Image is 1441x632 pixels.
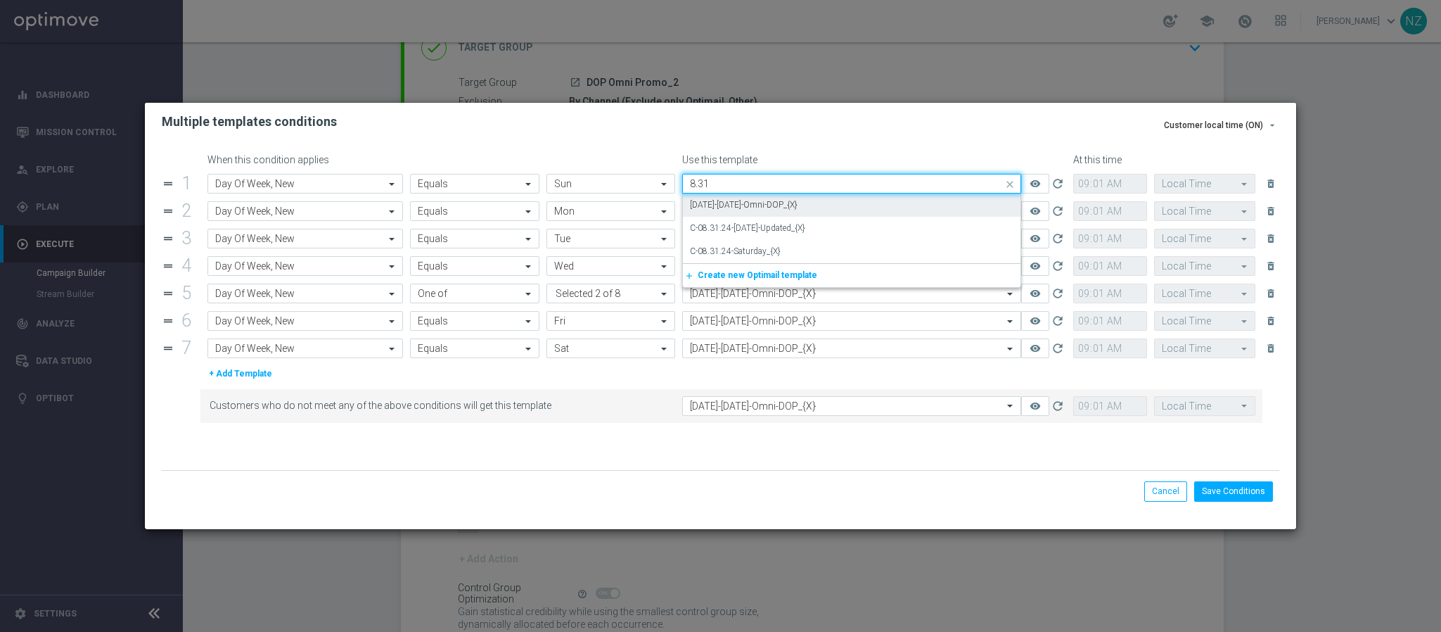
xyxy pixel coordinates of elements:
button: delete_forever [1262,285,1279,302]
ng-select: Thu, Thurs [546,284,676,303]
label: C-08.31.24-[DATE]-Updated_{X} [690,222,805,234]
input: Time [1073,339,1147,358]
button: remove_red_eye [1021,256,1049,276]
ng-select: Local Time [1154,284,1255,303]
ng-select: Local Time [1154,396,1255,416]
div: 2 [178,206,200,217]
ng-select: 8.30.25-Saturday-Omni-DOP_{X} [682,396,1021,416]
button: remove_red_eye [1021,174,1049,194]
ng-select: Sat [546,339,676,358]
ng-select: Day Of Week, New [207,201,403,221]
button: refresh [1049,229,1066,248]
button: refresh [1049,311,1066,331]
i: remove_red_eye [1030,400,1041,412]
ng-select: Sun [546,174,676,194]
ng-select: Day Of Week, New [207,229,403,248]
span: Create new Optimail template [698,270,817,280]
i: refresh [1051,399,1065,413]
input: Time [1073,284,1147,303]
ng-select: Equals [410,229,539,248]
i: refresh [1051,341,1065,355]
button: delete_forever [1262,340,1279,357]
ng-select: Equals [410,256,539,276]
ng-select: Local Time [1154,339,1255,358]
div: When this condition applies [207,154,406,166]
i: delete_forever [1265,233,1276,244]
ng-select: Equals [410,339,539,358]
i: refresh [1051,177,1065,191]
button: delete_forever [1262,312,1279,329]
i: drag_handle [162,287,174,300]
input: Time [1073,201,1147,221]
button: refresh [1049,396,1066,416]
button: refresh [1049,339,1066,358]
i: drag_handle [162,177,174,190]
i: refresh [1051,286,1065,301]
input: Time [1073,174,1147,194]
ng-select: Local Time [1154,174,1255,194]
i: drag_handle [162,260,174,272]
button: delete_forever [1262,230,1279,247]
ng-select: 8.24.25-Sunday-Omni-DOP_{X} [682,174,1021,194]
i: remove_red_eye [1030,206,1041,217]
ng-select: 8.29.25-Friday-Omni-DOP_{X} [682,311,1021,331]
ng-select: Equals [410,201,539,221]
button: remove_red_eye [1021,339,1049,358]
div: 7 [178,343,200,355]
i: drag_handle [162,232,174,245]
button: refresh [1049,284,1066,303]
ng-select: Day Of Week, New [207,174,403,194]
label: [DATE]-[DATE]-Omni-DOP_{X} [690,199,798,211]
input: Time [1073,229,1147,248]
button: remove_red_eye [1021,396,1049,416]
button: refresh [1049,201,1066,221]
ng-dropdown-panel: Options list [682,194,1021,287]
button: arrow_drop_down [1265,117,1279,134]
ng-select: Day Of Week, New [207,256,403,276]
i: remove_red_eye [1030,315,1041,327]
div: Use this template [679,154,1070,166]
i: refresh [1051,314,1065,328]
span: Customers who do not meet any of the above conditions will get this template [210,400,677,412]
ng-select: One of [410,284,539,303]
i: delete_forever [1265,343,1276,354]
input: Time [1073,256,1147,276]
button: remove_red_eye [1021,201,1049,221]
i: refresh [1051,259,1065,273]
button: Save Conditions [1194,481,1273,501]
span: Selected 2 of 8 [552,287,624,300]
button: + Add Template [207,366,274,381]
i: remove_red_eye [1030,233,1041,244]
i: remove_red_eye [1030,178,1041,189]
i: remove_red_eye [1030,260,1041,272]
h2: Multiple templates conditions [162,113,337,130]
i: refresh [1051,232,1065,246]
ng-select: Equals [410,174,539,194]
i: delete_forever [1265,260,1276,272]
ng-select: Day Of Week, New [207,311,403,331]
label: C-08.31.24-Saturday_{X} [690,246,781,258]
i: delete_forever [1265,178,1276,189]
ng-select: Local Time [1154,201,1255,221]
div: 1 [178,178,200,190]
ng-select: Day Of Week, New [207,284,403,303]
ng-select: Local Time [1154,229,1255,248]
button: delete_forever [1262,175,1279,192]
ng-select: Tue [546,229,676,248]
div: 6 [178,315,200,327]
i: refresh [1051,204,1065,218]
i: add_new [684,271,698,281]
button: remove_red_eye [1021,229,1049,248]
input: Time [1073,311,1147,331]
div: C-08.31.24-Saturday_{X} [690,240,1013,263]
ng-select: Fri [546,311,676,331]
button: remove_red_eye [1021,311,1049,331]
ng-select: Equals [410,311,539,331]
i: remove_red_eye [1030,288,1041,299]
ng-select: Day Of Week, New [207,339,403,358]
ng-select: 8.30.25-Saturday-Omni-DOP_{X} [682,339,1021,358]
i: delete_forever [1265,288,1276,299]
div: 8.31.25-Sunday-Omni-DOP_{X} [690,194,1013,217]
div: 4 [178,260,200,272]
label: Customer local time (ON) [1164,120,1263,132]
